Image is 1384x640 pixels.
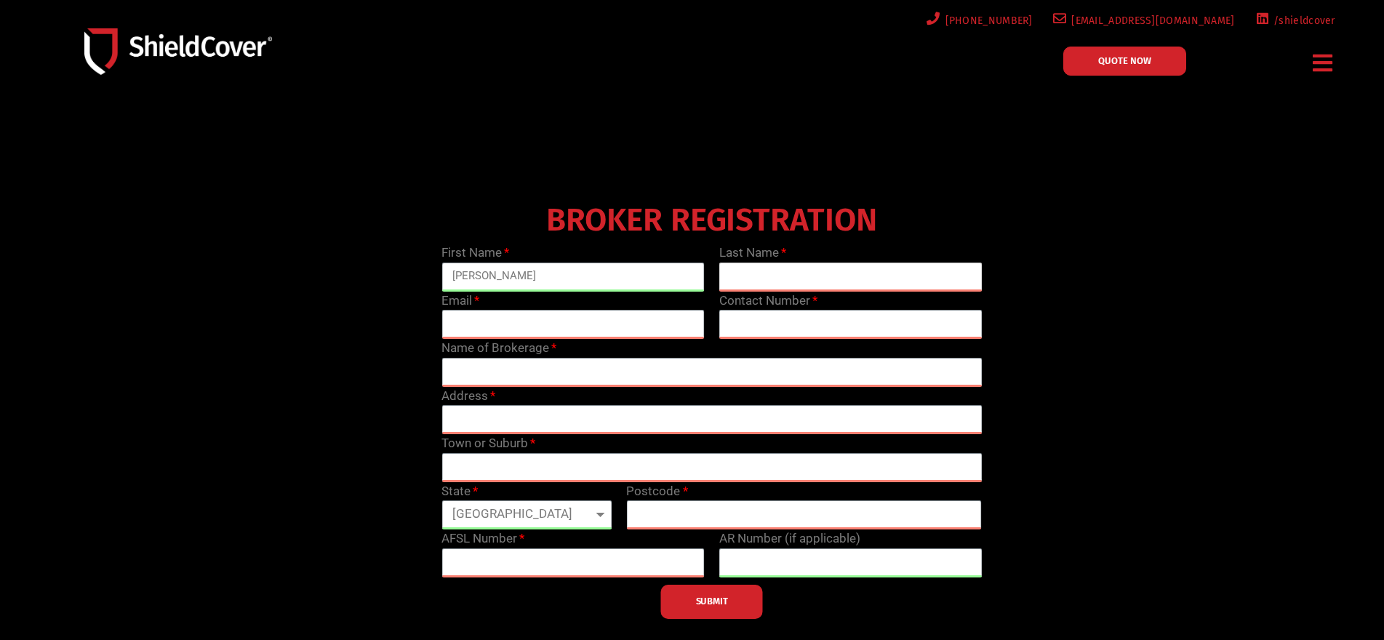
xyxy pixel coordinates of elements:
[441,482,478,501] label: State
[441,434,535,453] label: Town or Suburb
[84,28,272,74] img: Shield-Cover-Underwriting-Australia-logo-full
[940,12,1033,30] span: [PHONE_NUMBER]
[441,244,509,263] label: First Name
[696,600,728,603] span: SUBMIT
[1308,46,1339,80] div: Menu Toggle
[1098,56,1151,65] span: QUOTE NOW
[1050,12,1235,30] a: [EMAIL_ADDRESS][DOMAIN_NAME]
[661,585,763,619] button: SUBMIT
[1066,12,1234,30] span: [EMAIL_ADDRESS][DOMAIN_NAME]
[924,12,1033,30] a: [PHONE_NUMBER]
[1268,12,1335,30] span: /shieldcover
[719,244,786,263] label: Last Name
[441,529,524,548] label: AFSL Number
[441,387,495,406] label: Address
[626,482,687,501] label: Postcode
[1063,47,1186,76] a: QUOTE NOW
[441,292,479,311] label: Email
[434,212,989,229] h4: BROKER REGISTRATION
[719,292,817,311] label: Contact Number
[441,339,556,358] label: Name of Brokerage
[719,529,860,548] label: AR Number (if applicable)
[1252,12,1335,30] a: /shieldcover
